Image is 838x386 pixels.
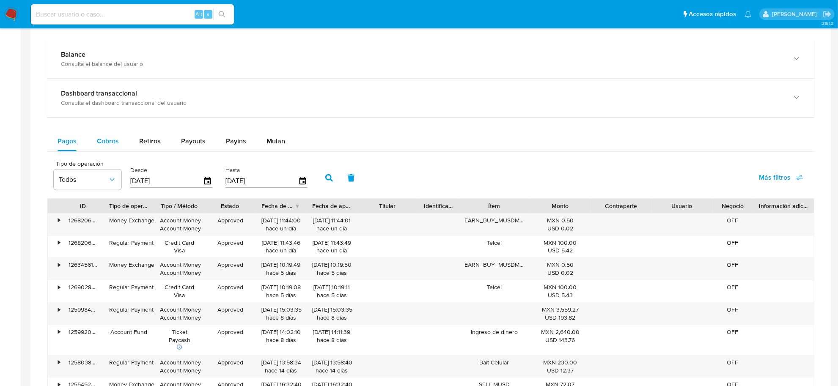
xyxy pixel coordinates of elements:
[745,11,752,18] a: Notificaciones
[31,9,234,20] input: Buscar usuario o caso...
[689,10,736,19] span: Accesos rápidos
[195,10,202,18] span: Alt
[207,10,209,18] span: s
[772,10,820,18] p: cesar.gonzalez@mercadolibre.com.mx
[823,10,832,19] a: Salir
[213,8,231,20] button: search-icon
[822,20,834,27] span: 3.161.2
